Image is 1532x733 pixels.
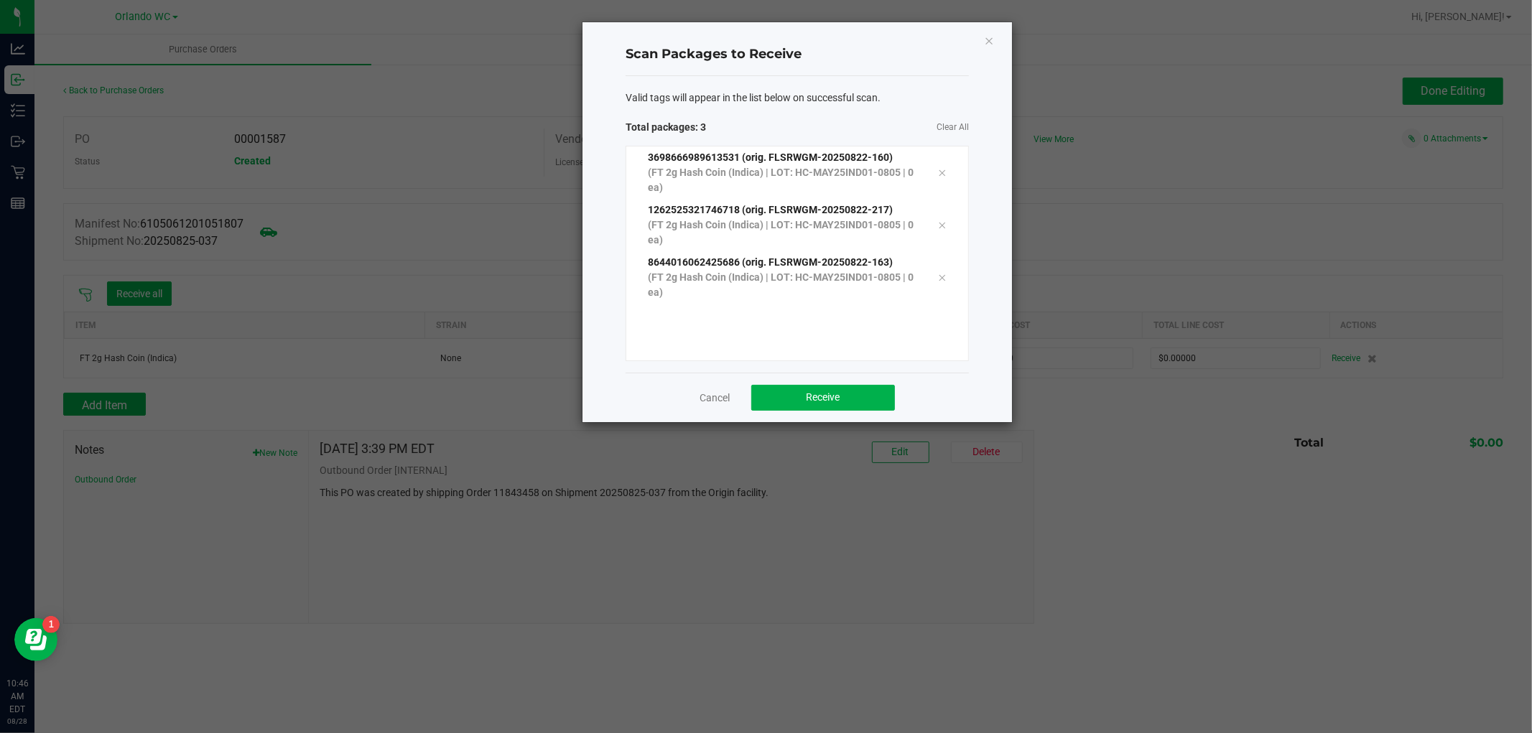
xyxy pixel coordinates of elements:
[751,385,895,411] button: Receive
[648,165,916,195] p: (FT 2g Hash Coin (Indica) | LOT: HC-MAY25IND01-0805 | 0 ea)
[927,269,957,286] div: Remove tag
[648,218,916,248] p: (FT 2g Hash Coin (Indica) | LOT: HC-MAY25IND01-0805 | 0 ea)
[984,32,994,49] button: Close
[648,151,893,163] span: 3698666989613531 (orig. FLSRWGM-20250822-160)
[648,204,893,215] span: 1262525321746718 (orig. FLSRWGM-20250822-217)
[626,90,881,106] span: Valid tags will appear in the list below on successful scan.
[927,164,957,181] div: Remove tag
[648,256,893,268] span: 8644016062425686 (orig. FLSRWGM-20250822-163)
[807,391,840,403] span: Receive
[700,391,730,405] a: Cancel
[14,618,57,661] iframe: Resource center
[626,120,797,135] span: Total packages: 3
[927,216,957,233] div: Remove tag
[937,121,969,134] a: Clear All
[626,45,969,64] h4: Scan Packages to Receive
[648,270,916,300] p: (FT 2g Hash Coin (Indica) | LOT: HC-MAY25IND01-0805 | 0 ea)
[42,616,60,633] iframe: Resource center unread badge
